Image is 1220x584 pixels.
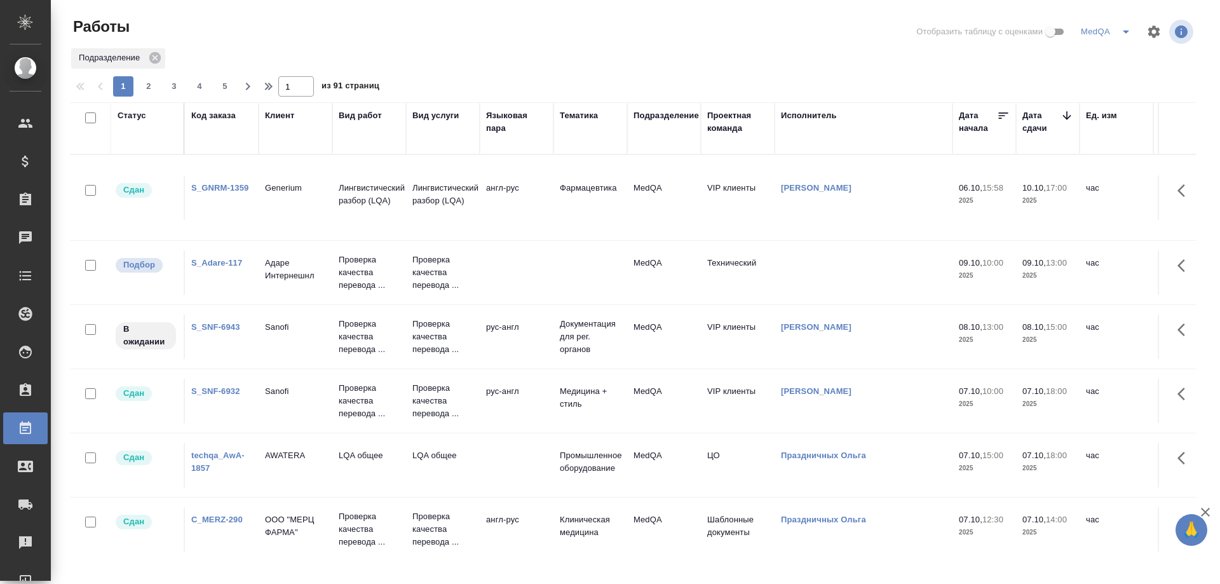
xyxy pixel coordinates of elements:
button: Здесь прячутся важные кнопки [1170,379,1200,409]
p: 09.10, [959,258,982,268]
td: 0.5 [1153,175,1217,220]
p: 2025 [959,269,1010,282]
td: Шаблонные документы [701,507,775,552]
button: 5 [215,76,235,97]
div: Тематика [560,109,598,122]
p: Сдан [123,387,144,400]
div: Исполнитель назначен, приступать к работе пока рано [114,321,177,351]
div: Проектная команда [707,109,768,135]
div: Код заказа [191,109,236,122]
td: рус-англ [480,315,553,359]
td: 2 [1153,379,1217,423]
span: Настроить таблицу [1139,17,1169,47]
td: англ-рус [480,507,553,552]
button: 4 [189,76,210,97]
a: S_SNF-6943 [191,322,240,332]
td: час [1080,379,1153,423]
div: Ед. изм [1086,109,1117,122]
p: Документация для рег. органов [560,318,621,356]
p: 2025 [1022,462,1073,475]
p: Проверка качества перевода ... [339,510,400,548]
p: 10.10, [1022,183,1046,193]
button: Здесь прячутся важные кнопки [1170,250,1200,281]
p: 15:58 [982,183,1003,193]
td: рус-англ [480,379,553,423]
td: MedQA [627,250,701,295]
p: 18:00 [1046,386,1067,396]
span: Посмотреть информацию [1169,20,1196,44]
p: 2025 [1022,194,1073,207]
a: [PERSON_NAME] [781,183,851,193]
p: LQA общее [339,449,400,462]
span: 4 [189,80,210,93]
td: ЦО [701,443,775,487]
td: VIP клиенты [701,315,775,359]
div: Языковая пара [486,109,547,135]
p: 15:00 [1046,322,1067,332]
p: 07.10, [959,515,982,524]
span: 2 [139,80,159,93]
p: 2025 [959,462,1010,475]
p: 13:00 [1046,258,1067,268]
p: В ожидании [123,323,168,348]
div: Подразделение [71,48,165,69]
p: Sanofi [265,321,326,334]
button: 3 [164,76,184,97]
p: Сдан [123,515,144,528]
p: Промышленное оборудование [560,449,621,475]
a: S_GNRM-1359 [191,183,248,193]
td: 2 [1153,507,1217,552]
p: 07.10, [1022,451,1046,460]
p: Проверка качества перевода ... [339,318,400,356]
p: Сдан [123,451,144,464]
div: Клиент [265,109,294,122]
p: Фармацевтика [560,182,621,194]
p: 18:00 [1046,451,1067,460]
p: 2025 [1022,526,1073,539]
button: 🙏 [1176,514,1207,546]
a: [PERSON_NAME] [781,322,851,332]
p: ООО "МЕРЦ ФАРМА" [265,513,326,539]
p: 07.10, [1022,386,1046,396]
td: MedQA [627,443,701,487]
td: MedQA [627,507,701,552]
p: LQA общее [412,449,473,462]
td: Технический [701,250,775,295]
a: S_SNF-6932 [191,386,240,396]
span: 3 [164,80,184,93]
div: Менеджер проверил работу исполнителя, передает ее на следующий этап [114,513,177,531]
button: Здесь прячутся важные кнопки [1170,443,1200,473]
td: MedQA [627,315,701,359]
p: 10:00 [982,258,1003,268]
a: Праздничных Ольга [781,451,866,460]
button: 2 [139,76,159,97]
p: Проверка качества перевода ... [412,318,473,356]
div: Дата начала [959,109,997,135]
p: Лингвистический разбор (LQA) [412,182,473,207]
p: Подразделение [79,51,144,64]
p: Проверка качества перевода ... [339,382,400,420]
td: час [1080,250,1153,295]
div: Менеджер проверил работу исполнителя, передает ее на следующий этап [114,385,177,402]
div: Вид услуги [412,109,459,122]
td: MedQA [627,379,701,423]
td: 2 [1153,250,1217,295]
p: Проверка качества перевода ... [339,254,400,292]
span: Отобразить таблицу с оценками [916,25,1043,38]
p: 2025 [959,526,1010,539]
p: 07.10, [959,451,982,460]
a: [PERSON_NAME] [781,386,851,396]
p: 15:00 [982,451,1003,460]
td: VIP клиенты [701,175,775,220]
button: Здесь прячутся важные кнопки [1170,507,1200,538]
span: 5 [215,80,235,93]
a: Праздничных Ольга [781,515,866,524]
span: 🙏 [1181,517,1202,543]
td: 1 [1153,315,1217,359]
p: Sanofi [265,385,326,398]
p: Проверка качества перевода ... [412,254,473,292]
p: AWATERA [265,449,326,462]
p: 09.10, [1022,258,1046,268]
p: Клиническая медицина [560,513,621,539]
p: 08.10, [1022,322,1046,332]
